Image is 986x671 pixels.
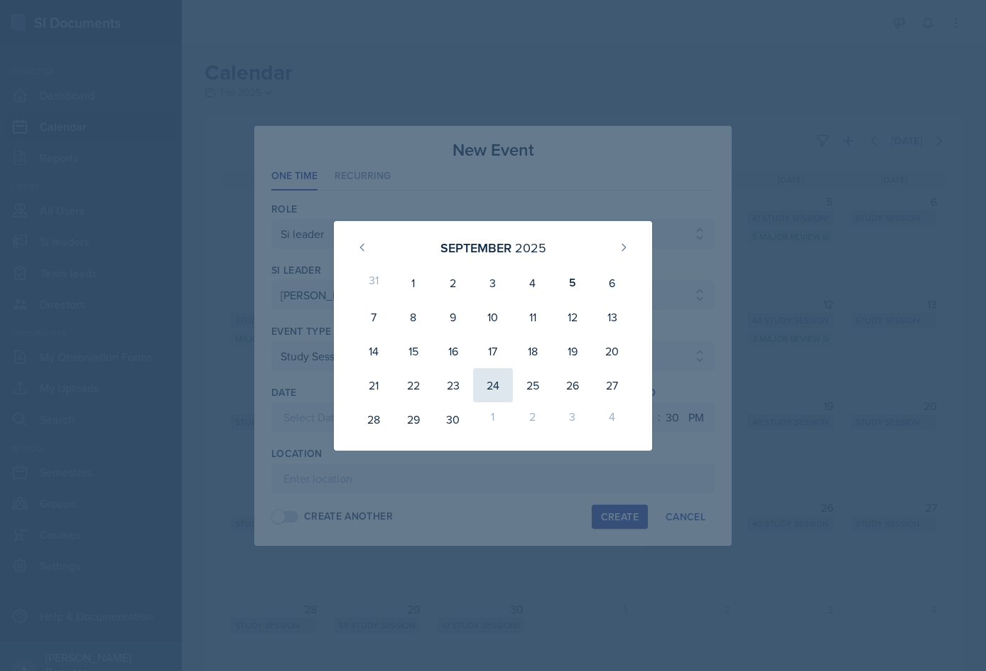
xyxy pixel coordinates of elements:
[592,266,632,300] div: 6
[553,334,592,368] div: 19
[473,266,513,300] div: 3
[473,368,513,402] div: 24
[394,334,433,368] div: 15
[354,402,394,436] div: 28
[473,300,513,334] div: 10
[592,334,632,368] div: 20
[513,334,553,368] div: 18
[592,368,632,402] div: 27
[515,238,546,257] div: 2025
[394,368,433,402] div: 22
[553,368,592,402] div: 26
[433,402,473,436] div: 30
[592,402,632,436] div: 4
[513,266,553,300] div: 4
[513,368,553,402] div: 25
[394,300,433,334] div: 8
[433,368,473,402] div: 23
[394,402,433,436] div: 29
[354,300,394,334] div: 7
[354,334,394,368] div: 14
[473,334,513,368] div: 17
[553,402,592,436] div: 3
[513,300,553,334] div: 11
[354,266,394,300] div: 31
[433,334,473,368] div: 16
[553,266,592,300] div: 5
[354,368,394,402] div: 21
[513,402,553,436] div: 2
[473,402,513,436] div: 1
[394,266,433,300] div: 1
[433,300,473,334] div: 9
[553,300,592,334] div: 12
[433,266,473,300] div: 2
[592,300,632,334] div: 13
[440,238,511,257] div: September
